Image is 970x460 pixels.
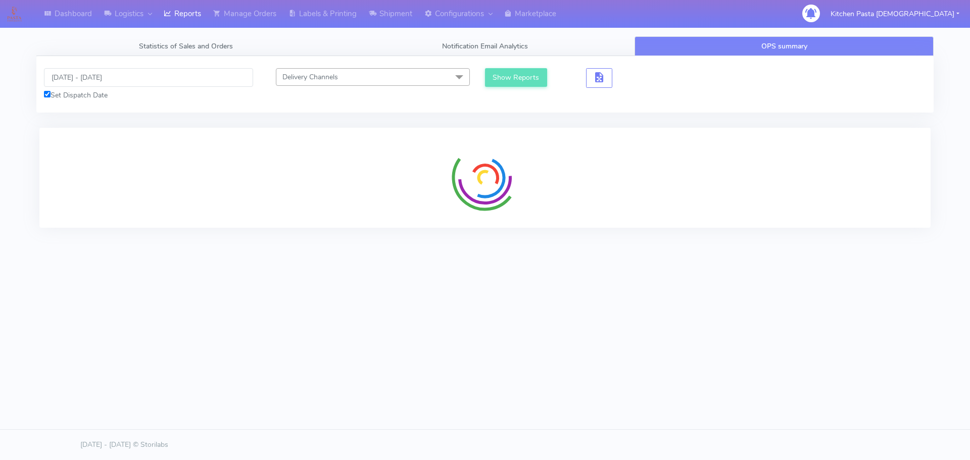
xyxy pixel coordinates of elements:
[44,68,253,87] input: Pick the Daterange
[36,36,934,56] ul: Tabs
[485,68,547,87] button: Show Reports
[761,41,807,51] span: OPS summary
[823,4,967,24] button: Kitchen Pasta [DEMOGRAPHIC_DATA]
[442,41,528,51] span: Notification Email Analytics
[139,41,233,51] span: Statistics of Sales and Orders
[447,140,523,216] img: spinner-radial.svg
[282,72,338,82] span: Delivery Channels
[44,90,253,100] div: Set Dispatch Date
